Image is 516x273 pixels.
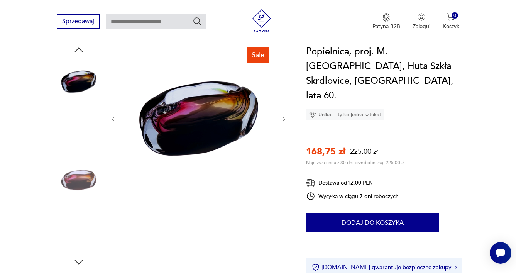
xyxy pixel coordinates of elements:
div: Unikat - tylko jedna sztuka! [306,109,384,120]
a: Sprzedawaj [57,19,100,25]
p: Koszyk [443,23,459,30]
img: Zdjęcie produktu Popielnica, proj. M. Velíšková, Huta Szkła Skrdlovice, Czechosłowacja, lata 60. [57,59,101,103]
button: Szukaj [193,17,202,26]
button: Sprzedawaj [57,14,100,29]
p: 225,00 zł [350,147,378,156]
img: Zdjęcie produktu Popielnica, proj. M. Velíšková, Huta Szkła Skrdlovice, Czechosłowacja, lata 60. [57,109,101,153]
div: Sale [247,47,269,63]
iframe: Smartsupp widget button [490,242,511,264]
img: Ikona strzałki w prawo [455,265,457,269]
button: [DOMAIN_NAME] gwarantuje bezpieczne zakupy [312,263,457,271]
div: Wysyłka w ciągu 7 dni roboczych [306,192,399,201]
h1: Popielnica, proj. M. [GEOGRAPHIC_DATA], Huta Szkła Skrdlovice, [GEOGRAPHIC_DATA], lata 60. [306,44,467,103]
div: Dostawa od 12,00 PLN [306,178,399,188]
img: Ikona medalu [382,13,390,22]
img: Ikona dostawy [306,178,315,188]
button: Dodaj do koszyka [306,213,439,232]
img: Ikonka użytkownika [418,13,425,21]
img: Patyna - sklep z meblami i dekoracjami vintage [250,9,273,32]
p: Zaloguj [413,23,430,30]
img: Zdjęcie produktu Popielnica, proj. M. Velíšková, Huta Szkła Skrdlovice, Czechosłowacja, lata 60. [57,158,101,202]
p: Najniższa cena z 30 dni przed obniżką: 225,00 zł [306,159,404,166]
button: Zaloguj [413,13,430,30]
img: Zdjęcie produktu Popielnica, proj. M. Velíšková, Huta Szkła Skrdlovice, Czechosłowacja, lata 60. [57,207,101,251]
img: Zdjęcie produktu Popielnica, proj. M. Velíšková, Huta Szkła Skrdlovice, Czechosłowacja, lata 60. [124,44,273,193]
p: 168,75 zł [306,145,345,158]
p: Patyna B2B [372,23,400,30]
img: Ikona koszyka [447,13,455,21]
img: Ikona diamentu [309,111,316,118]
button: Patyna B2B [372,13,400,30]
a: Ikona medaluPatyna B2B [372,13,400,30]
img: Ikona certyfikatu [312,263,320,271]
div: 0 [452,12,458,19]
button: 0Koszyk [443,13,459,30]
